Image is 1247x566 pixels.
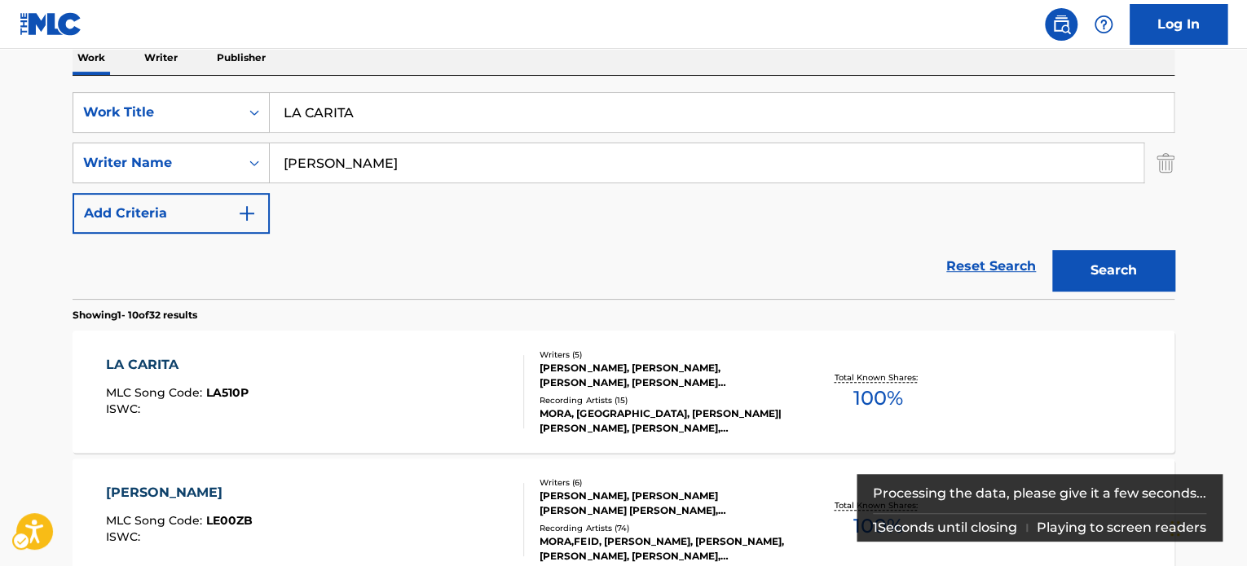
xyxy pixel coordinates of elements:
[834,499,921,511] p: Total Known Shares:
[540,534,786,564] div: MORA,FEID, [PERSON_NAME], [PERSON_NAME], [PERSON_NAME], [PERSON_NAME], [PERSON_NAME] & [PERSON_NAME]
[270,143,1143,182] input: Search...
[212,41,271,75] p: Publisher
[873,474,1206,513] div: Processing the data, please give it a few seconds...
[139,41,183,75] p: Writer
[73,92,1174,299] form: Search Form
[73,41,110,75] p: Work
[1157,143,1174,183] img: Delete Criterion
[1051,15,1071,34] img: search
[237,204,257,223] img: 9d2ae6d4665cec9f34b9.svg
[938,248,1044,284] a: Reset Search
[73,193,270,234] button: Add Criteria
[206,513,253,528] span: LE00ZB
[540,489,786,518] div: [PERSON_NAME], [PERSON_NAME] [PERSON_NAME] [PERSON_NAME], [PERSON_NAME], [PERSON_NAME], [PERSON_N...
[540,476,786,489] div: Writers ( 6 )
[206,385,249,400] span: LA510P
[73,331,1174,453] a: LA CARITAMLC Song Code:LA510PISWC:Writers (5)[PERSON_NAME], [PERSON_NAME], [PERSON_NAME], [PERSON...
[1052,250,1174,291] button: Search
[540,349,786,361] div: Writers ( 5 )
[106,529,144,544] span: ISWC :
[540,361,786,390] div: [PERSON_NAME], [PERSON_NAME], [PERSON_NAME], [PERSON_NAME] [PERSON_NAME] [PERSON_NAME] GARZOZI
[106,355,249,375] div: LA CARITA
[106,483,253,502] div: [PERSON_NAME]
[834,371,921,384] p: Total Known Shares:
[73,308,197,322] p: Showing 1 - 10 of 32 results
[83,153,230,173] div: Writer Name
[1094,15,1113,34] img: help
[853,511,902,541] span: 100 %
[540,406,786,436] div: MORA, [GEOGRAPHIC_DATA], [PERSON_NAME]|[PERSON_NAME], [PERSON_NAME], [PERSON_NAME]
[540,394,786,406] div: Recording Artists ( 15 )
[106,513,206,528] span: MLC Song Code :
[270,93,1174,132] input: Search...
[540,522,786,534] div: Recording Artists ( 74 )
[853,384,902,413] span: 100 %
[240,93,269,132] div: On
[106,401,144,416] span: ISWC :
[106,385,206,400] span: MLC Song Code :
[1130,4,1227,45] a: Log In
[873,520,878,535] span: 1
[83,103,230,122] div: Work Title
[20,12,82,36] img: MLC Logo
